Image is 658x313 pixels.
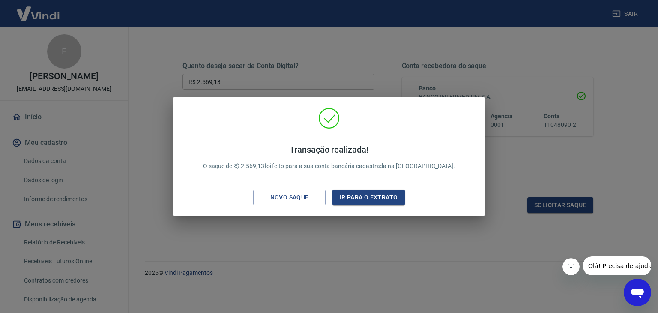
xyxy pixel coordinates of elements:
iframe: Fechar mensagem [562,258,580,275]
iframe: Botão para abrir a janela de mensagens [624,279,651,306]
span: Olá! Precisa de ajuda? [5,6,72,13]
iframe: Mensagem da empresa [583,256,651,275]
h4: Transação realizada! [203,144,455,155]
p: O saque de R$ 2.569,13 foi feito para a sua conta bancária cadastrada na [GEOGRAPHIC_DATA]. [203,144,455,171]
button: Ir para o extrato [332,190,405,205]
div: Novo saque [260,192,319,203]
button: Novo saque [253,190,326,205]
